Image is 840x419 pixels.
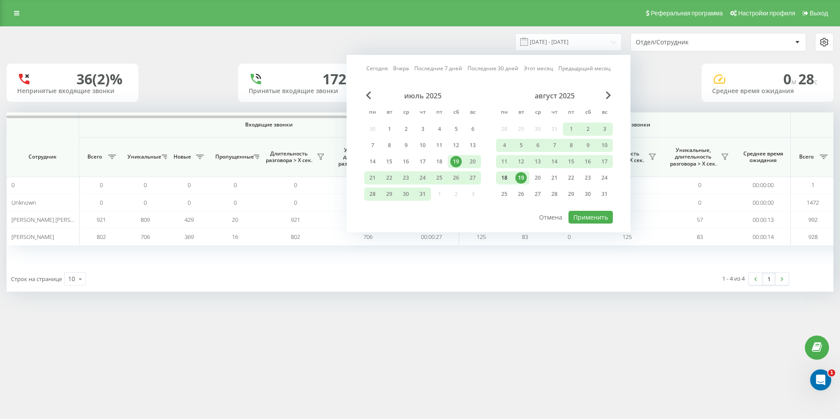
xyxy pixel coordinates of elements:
div: пт 15 авг. 2025 г. [563,155,579,168]
div: сб 2 авг. 2025 г. [579,123,596,136]
div: 1723 [322,71,354,87]
span: 802 [291,233,300,241]
div: Принятые входящие звонки [249,87,359,95]
div: 26 [450,172,462,184]
div: пн 28 июля 2025 г. [364,188,381,201]
span: 125 [623,233,632,241]
div: 10 [599,140,610,151]
div: сб 19 июля 2025 г. [448,155,464,168]
div: ср 20 авг. 2025 г. [529,171,546,184]
div: вт 29 июля 2025 г. [381,188,398,201]
span: 20 [232,216,238,224]
span: 83 [697,233,703,241]
span: 0 [294,181,297,189]
span: Всего [795,153,817,160]
button: Применить [568,211,613,224]
span: [PERSON_NAME] [11,233,54,241]
span: 28 [798,69,818,88]
div: пт 11 июля 2025 г. [431,139,448,152]
div: 24 [599,172,610,184]
div: 6 [467,123,478,135]
span: Всего [83,153,105,160]
div: 20 [532,172,543,184]
div: ср 6 авг. 2025 г. [529,139,546,152]
div: 14 [367,156,378,167]
span: 706 [363,233,373,241]
div: 16 [400,156,412,167]
span: 0 [783,69,798,88]
div: 18 [499,172,510,184]
span: 0 [698,181,701,189]
div: 5 [450,123,462,135]
div: вс 10 авг. 2025 г. [596,139,613,152]
div: вт 12 авг. 2025 г. [513,155,529,168]
div: 25 [499,188,510,200]
span: 1 [811,181,815,189]
span: Новые [171,153,193,160]
span: 992 [808,216,818,224]
div: 2 [400,123,412,135]
div: ср 23 июля 2025 г. [398,171,414,184]
div: Среднее время ожидания [712,87,823,95]
div: 12 [450,140,462,151]
div: 6 [532,140,543,151]
div: 9 [582,140,594,151]
div: 8 [565,140,577,151]
div: 22 [565,172,577,184]
div: 31 [417,188,428,200]
div: 11 [499,156,510,167]
span: 921 [291,216,300,224]
div: вт 1 июля 2025 г. [381,123,398,136]
abbr: вторник [383,106,396,119]
span: 429 [185,216,194,224]
span: 1 [828,369,835,376]
div: 18 [434,156,445,167]
abbr: суббота [581,106,594,119]
div: 22 [384,172,395,184]
div: 1 - 4 из 4 [722,274,745,283]
div: 30 [400,188,412,200]
div: пт 4 июля 2025 г. [431,123,448,136]
div: вт 8 июля 2025 г. [381,139,398,152]
div: 10 [68,275,75,283]
div: пн 7 июля 2025 г. [364,139,381,152]
span: 0 [698,199,701,206]
span: 1472 [807,199,819,206]
div: вт 22 июля 2025 г. [381,171,398,184]
a: Предыдущий месяц [558,64,611,72]
div: 28 [549,188,560,200]
div: 36 (2)% [76,71,123,87]
span: 0 [11,181,14,189]
div: 20 [467,156,478,167]
div: пн 4 авг. 2025 г. [496,139,513,152]
div: 9 [400,140,412,151]
div: вт 19 авг. 2025 г. [513,171,529,184]
span: Выход [810,10,828,17]
abbr: воскресенье [598,106,611,119]
span: 0 [188,181,191,189]
div: вт 26 авг. 2025 г. [513,188,529,201]
div: 13 [532,156,543,167]
div: 17 [417,156,428,167]
div: 23 [582,172,594,184]
div: ср 30 июля 2025 г. [398,188,414,201]
a: Этот месяц [524,64,553,72]
span: 0 [234,199,237,206]
div: пн 25 авг. 2025 г. [496,188,513,201]
div: 21 [549,172,560,184]
abbr: пятница [433,106,446,119]
abbr: суббота [449,106,463,119]
div: вс 20 июля 2025 г. [464,155,481,168]
div: 8 [384,140,395,151]
span: 706 [141,233,150,241]
div: пт 22 авг. 2025 г. [563,171,579,184]
div: сб 30 авг. 2025 г. [579,188,596,201]
div: чт 10 июля 2025 г. [414,139,431,152]
span: Длительность разговора > Х сек. [264,150,314,164]
div: ср 13 авг. 2025 г. [529,155,546,168]
div: 30 [582,188,594,200]
abbr: пятница [565,106,578,119]
div: чт 24 июля 2025 г. [414,171,431,184]
div: июль 2025 [364,91,481,100]
td: 00:00:00 [736,177,791,194]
